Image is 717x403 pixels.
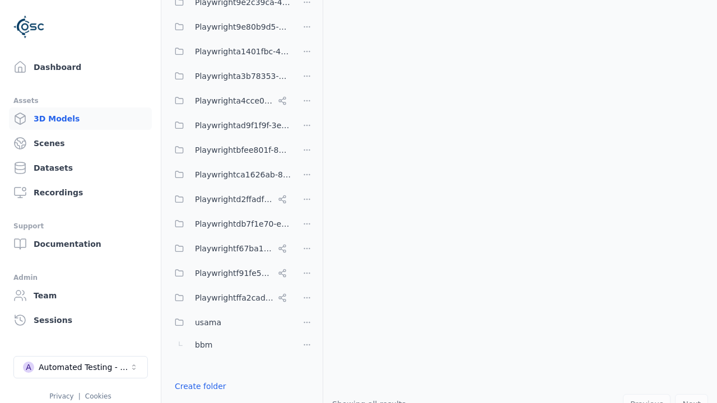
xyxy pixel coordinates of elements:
[195,119,291,132] span: Playwrightad9f1f9f-3e6a-4231-8f19-c506bf64a382
[9,233,152,255] a: Documentation
[175,381,226,392] a: Create folder
[39,362,129,373] div: Automated Testing - Playwright
[195,193,273,206] span: Playwrightd2ffadf0-c973-454c-8fcf-dadaeffcb802
[168,16,291,38] button: Playwright9e80b9d5-ab0b-4e8f-a3de-da46b25b8298
[195,316,221,329] span: usama
[195,168,291,181] span: Playwrightca1626ab-8cec-4ddc-b85a-2f9392fe08d1
[9,309,152,331] a: Sessions
[9,132,152,154] a: Scenes
[195,291,273,304] span: Playwrightffa2cad8-0214-4c2f-a758-8e9593c5a37e
[78,392,81,400] span: |
[195,94,273,107] span: Playwrighta4cce06a-a8e6-4c0d-bfc1-93e8d78d750a
[9,107,152,130] a: 3D Models
[195,143,291,157] span: Playwrightbfee801f-8be1-42a6-b774-94c49e43b650
[168,287,291,309] button: Playwrightffa2cad8-0214-4c2f-a758-8e9593c5a37e
[168,65,291,87] button: Playwrighta3b78353-5999-46c5-9eab-70007203469a
[168,163,291,186] button: Playwrightca1626ab-8cec-4ddc-b85a-2f9392fe08d1
[168,188,291,210] button: Playwrightd2ffadf0-c973-454c-8fcf-dadaeffcb802
[168,40,291,63] button: Playwrighta1401fbc-43d7-48dd-a309-be935d99d708
[9,181,152,204] a: Recordings
[195,338,212,352] span: bbm
[195,69,291,83] span: Playwrighta3b78353-5999-46c5-9eab-70007203469a
[9,284,152,307] a: Team
[13,219,147,233] div: Support
[13,11,45,43] img: Logo
[49,392,73,400] a: Privacy
[168,262,291,284] button: Playwrightf91fe523-dd75-44f3-a953-451f6070cb42
[168,213,291,235] button: Playwrightdb7f1e70-e54d-4da7-b38d-464ac70cc2ba
[13,271,147,284] div: Admin
[168,237,291,260] button: Playwrightf67ba199-386a-42d1-aebc-3b37e79c7296
[13,356,148,378] button: Select a workspace
[195,20,291,34] span: Playwright9e80b9d5-ab0b-4e8f-a3de-da46b25b8298
[168,376,233,396] button: Create folder
[168,334,291,356] button: bbm
[195,266,273,280] span: Playwrightf91fe523-dd75-44f3-a953-451f6070cb42
[195,242,273,255] span: Playwrightf67ba199-386a-42d1-aebc-3b37e79c7296
[195,45,291,58] span: Playwrighta1401fbc-43d7-48dd-a309-be935d99d708
[13,94,147,107] div: Assets
[85,392,111,400] a: Cookies
[168,114,291,137] button: Playwrightad9f1f9f-3e6a-4231-8f19-c506bf64a382
[168,90,291,112] button: Playwrighta4cce06a-a8e6-4c0d-bfc1-93e8d78d750a
[9,157,152,179] a: Datasets
[168,311,291,334] button: usama
[168,139,291,161] button: Playwrightbfee801f-8be1-42a6-b774-94c49e43b650
[23,362,34,373] div: A
[195,217,291,231] span: Playwrightdb7f1e70-e54d-4da7-b38d-464ac70cc2ba
[9,56,152,78] a: Dashboard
